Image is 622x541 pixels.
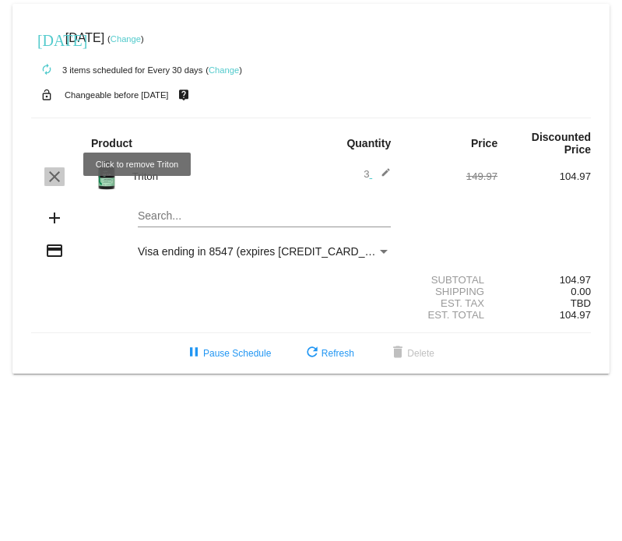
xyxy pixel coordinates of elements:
strong: Price [471,137,497,149]
button: Refresh [290,339,367,367]
mat-icon: [DATE] [37,30,56,48]
span: 0.00 [571,286,591,297]
span: 3 [364,168,391,180]
small: 3 items scheduled for Every 30 days [31,65,202,75]
mat-icon: refresh [303,344,322,363]
mat-icon: clear [45,167,64,186]
img: Image-1-Carousel-Triton-Transp.png [91,160,122,191]
button: Delete [376,339,447,367]
mat-icon: lock_open [37,85,56,105]
div: 149.97 [404,170,497,182]
span: 104.97 [560,309,591,321]
span: TBD [571,297,591,309]
div: Shipping [404,286,497,297]
strong: Product [91,137,132,149]
small: Changeable before [DATE] [65,90,169,100]
mat-select: Payment Method [138,245,391,258]
input: Search... [138,210,391,223]
strong: Quantity [346,137,391,149]
small: ( ) [107,34,144,44]
mat-icon: live_help [174,85,193,105]
div: Subtotal [404,274,497,286]
mat-icon: autorenew [37,61,56,79]
a: Change [209,65,239,75]
mat-icon: delete [388,344,407,363]
div: Est. Total [404,309,497,321]
mat-icon: pause [184,344,203,363]
span: Delete [388,348,434,359]
mat-icon: add [45,209,64,227]
small: ( ) [206,65,242,75]
div: 104.97 [497,170,591,182]
div: Triton [125,170,311,182]
span: Refresh [303,348,354,359]
button: Pause Schedule [172,339,283,367]
span: Pause Schedule [184,348,271,359]
div: 104.97 [497,274,591,286]
mat-icon: edit [372,167,391,186]
div: Est. Tax [404,297,497,309]
span: Visa ending in 8547 (expires [CREDIT_CARD_DATA]) [138,245,399,258]
mat-icon: credit_card [45,241,64,260]
strong: Discounted Price [532,131,591,156]
a: Change [111,34,141,44]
